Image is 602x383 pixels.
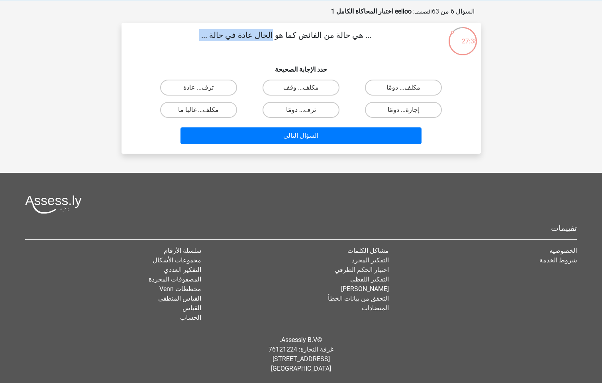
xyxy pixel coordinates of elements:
[180,314,201,321] a: الحساب
[413,9,432,15] small: التصنيف:
[134,29,438,53] p: ... هي حالة من الفائض كما هو الحال عادة في حالة ...
[280,336,317,344] a: Assessly B.V.
[448,26,478,46] div: 27:38
[134,59,468,73] h6: حدد الإجابة الصحيحة
[365,102,442,118] label: إجازة... دومًا
[331,8,412,15] strong: eelloo اختبار المحاكاة الكامل 1
[341,285,389,293] a: [PERSON_NAME]
[25,223,577,233] h5: تقييمات
[269,336,333,372] font: غرفة التجارة: 76121224 [STREET_ADDRESS] [GEOGRAPHIC_DATA]
[263,80,339,96] label: مكلف... وقف
[549,247,577,254] a: الخصوصيه
[182,304,201,312] a: القياس
[350,276,389,283] a: التفكير اللفظي
[25,195,82,214] img: Assessly logo
[539,256,577,264] a: شروط الخدمة
[159,285,201,293] a: مخططات Venn
[160,102,237,118] label: مكلف... غالبا ما
[149,276,201,283] a: المصفوفات المجردة
[164,247,201,254] a: سلسلة الأرقام
[328,295,389,302] a: التحقق من بيانات الخطأ
[365,80,442,96] label: مكلف... دومًا
[164,266,201,274] a: التفكير العددي
[153,256,201,264] a: مجموعات الأشكال
[347,247,389,254] a: مشاكل الكلمات
[335,266,389,274] a: اختبار الحكم الظرفي
[362,304,389,312] a: المتضادات
[160,80,237,96] label: ترف... عادة
[263,102,339,118] label: ترف... دومًا
[432,7,475,16] div: السؤال 6 من 63
[180,127,422,144] button: السؤال التالي
[19,329,583,380] div: ©
[158,295,201,302] a: القياس المنطقي
[352,256,389,264] a: التفكير المجرد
